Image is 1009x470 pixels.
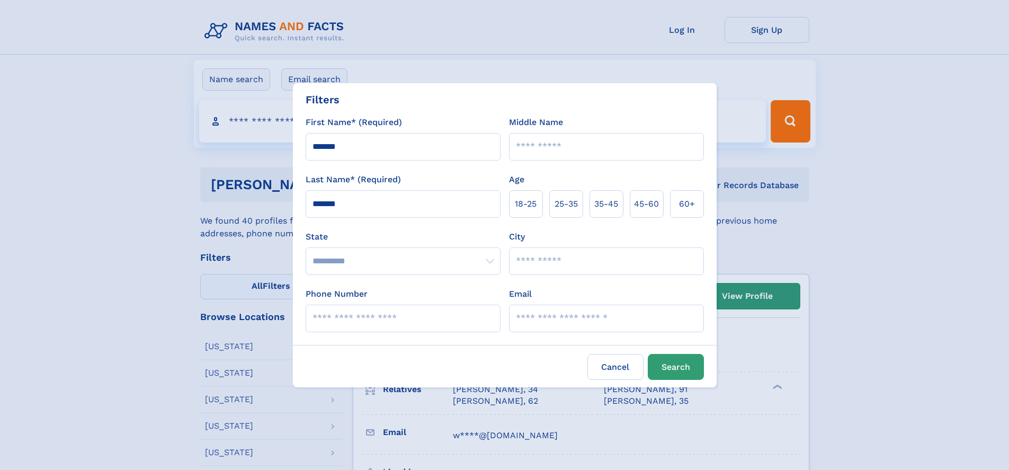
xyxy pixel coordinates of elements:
[306,288,368,300] label: Phone Number
[509,116,563,129] label: Middle Name
[306,116,402,129] label: First Name* (Required)
[306,230,501,243] label: State
[306,92,340,108] div: Filters
[515,198,537,210] span: 18‑25
[679,198,695,210] span: 60+
[509,230,525,243] label: City
[587,354,644,380] label: Cancel
[509,173,524,186] label: Age
[648,354,704,380] button: Search
[509,288,532,300] label: Email
[594,198,618,210] span: 35‑45
[306,173,401,186] label: Last Name* (Required)
[555,198,578,210] span: 25‑35
[634,198,659,210] span: 45‑60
